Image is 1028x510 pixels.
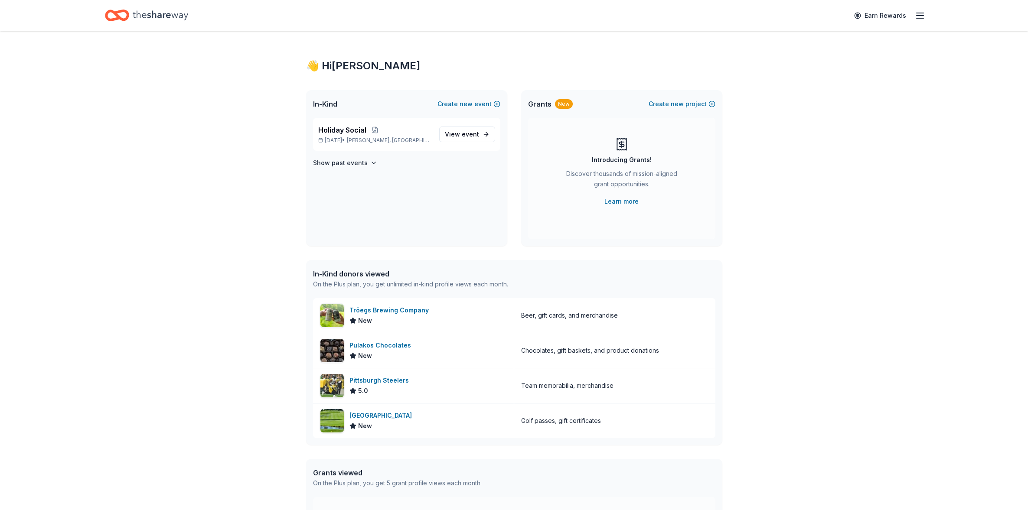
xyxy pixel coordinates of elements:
[349,305,432,315] div: Tröegs Brewing Company
[521,416,601,426] div: Golf passes, gift certificates
[349,340,414,351] div: Pulakos Chocolates
[358,421,372,431] span: New
[671,99,684,109] span: new
[649,99,715,109] button: Createnewproject
[462,130,479,138] span: event
[563,169,681,193] div: Discover thousands of mission-aligned grant opportunities.
[521,310,618,321] div: Beer, gift cards, and merchandise
[521,345,659,356] div: Chocolates, gift baskets, and product donations
[105,5,188,26] a: Home
[528,99,552,109] span: Grants
[555,99,573,109] div: New
[849,8,911,23] a: Earn Rewards
[592,155,652,165] div: Introducing Grants!
[320,339,344,362] img: Image for Pulakos Chocolates
[313,279,508,289] div: On the Plus plan, you get unlimited in-kind profile views each month.
[320,304,344,327] img: Image for Tröegs Brewing Company
[460,99,473,109] span: new
[439,127,495,142] a: View event
[437,99,500,109] button: Createnewevent
[306,59,722,73] div: 👋 Hi [PERSON_NAME]
[313,478,482,488] div: On the Plus plan, you get 5 grant profile views each month.
[349,410,415,421] div: [GEOGRAPHIC_DATA]
[313,158,368,168] h4: Show past events
[318,137,432,144] p: [DATE] •
[445,129,479,140] span: View
[347,137,432,144] span: [PERSON_NAME], [GEOGRAPHIC_DATA]
[318,125,366,135] span: Holiday Social
[358,386,368,396] span: 5.0
[521,380,614,391] div: Team memorabilia, merchandise
[313,269,508,279] div: In-Kind donors viewed
[313,468,482,478] div: Grants viewed
[604,196,639,207] a: Learn more
[320,409,344,432] img: Image for Lebanon Valley Golf Course
[320,374,344,397] img: Image for Pittsburgh Steelers
[358,351,372,361] span: New
[358,315,372,326] span: New
[313,99,337,109] span: In-Kind
[349,375,412,386] div: Pittsburgh Steelers
[313,158,377,168] button: Show past events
